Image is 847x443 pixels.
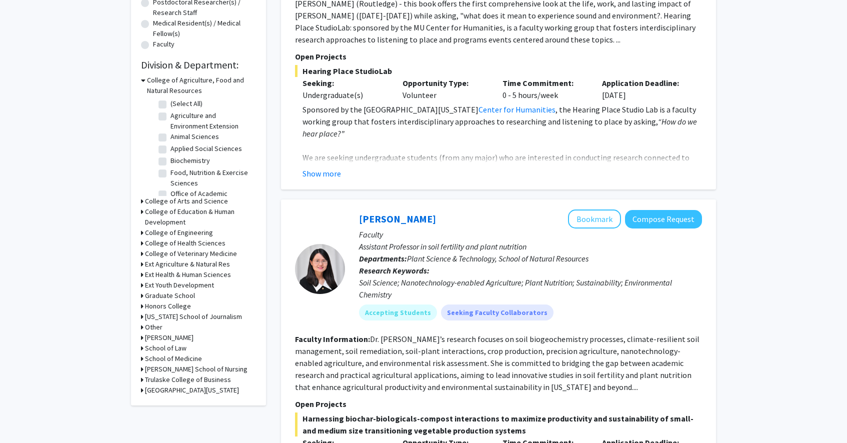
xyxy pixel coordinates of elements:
[145,227,213,238] h3: College of Engineering
[141,59,256,71] h2: Division & Department:
[478,104,555,114] a: Center for Humanities
[145,374,231,385] h3: Trulaske College of Business
[7,398,42,435] iframe: Chat
[359,304,437,320] mat-chip: Accepting Students
[407,253,588,263] span: Plant Science & Technology, School of Natural Resources
[441,304,553,320] mat-chip: Seeking Faculty Collaborators
[402,77,487,89] p: Opportunity Type:
[145,364,247,374] h3: [PERSON_NAME] School of Nursing
[359,212,436,225] a: [PERSON_NAME]
[295,334,699,392] fg-read-more: Dr. [PERSON_NAME]’s research focuses on soil biogeochemistry processes, climate-resilient soil ma...
[170,167,253,188] label: Food, Nutrition & Exercise Sciences
[359,276,702,300] div: Soil Science; Nanotechnology-enabled Agriculture; Plant Nutrition; Sustainability; Environmental ...
[145,311,242,322] h3: [US_STATE] School of Journalism
[145,206,256,227] h3: College of Education & Human Development
[145,280,214,290] h3: Ext Youth Development
[502,77,587,89] p: Time Commitment:
[170,155,210,166] label: Biochemistry
[302,89,387,101] div: Undergraduate(s)
[145,353,202,364] h3: School of Medicine
[153,39,174,49] label: Faculty
[145,248,237,259] h3: College of Veterinary Medicine
[170,110,253,131] label: Agriculture and Environment Extension
[295,412,702,436] span: Harnessing biochar-biologicals-compost interactions to maximize productivity and sustainability o...
[625,210,702,228] button: Compose Request to Xiaoping Xin
[170,131,219,142] label: Animal Sciences
[359,240,702,252] p: Assistant Professor in soil fertility and plant nutrition
[145,290,195,301] h3: Graduate School
[594,77,694,101] div: [DATE]
[302,167,341,179] button: Show more
[145,343,186,353] h3: School of Law
[147,75,256,96] h3: College of Agriculture, Food and Natural Resources
[295,398,702,410] p: Open Projects
[295,334,370,344] b: Faculty Information:
[395,77,495,101] div: Volunteer
[145,238,225,248] h3: College of Health Sciences
[170,98,202,109] label: (Select All)
[302,77,387,89] p: Seeking:
[295,50,702,62] p: Open Projects
[145,259,230,269] h3: Ext Agriculture & Natural Res
[145,301,191,311] h3: Honors College
[302,103,702,139] p: Sponsored by the [GEOGRAPHIC_DATA][US_STATE] , the Hearing Place Studio Lab is a faculty working ...
[359,253,407,263] b: Departments:
[295,65,702,77] span: Hearing Place StudioLab
[145,269,231,280] h3: Ext Health & Human Sciences
[359,265,429,275] b: Research Keywords:
[145,196,228,206] h3: College of Arts and Science
[170,143,242,154] label: Applied Social Sciences
[145,385,239,395] h3: [GEOGRAPHIC_DATA][US_STATE]
[568,209,621,228] button: Add Xiaoping Xin to Bookmarks
[145,322,162,332] h3: Other
[170,188,253,209] label: Office of Academic Programs
[495,77,595,101] div: 0 - 5 hours/week
[602,77,687,89] p: Application Deadline:
[145,332,193,343] h3: [PERSON_NAME]
[153,18,256,39] label: Medical Resident(s) / Medical Fellow(s)
[302,151,702,211] p: We are seeking undergraduate students (from any major) who are interested in conducting research ...
[359,228,702,240] p: Faculty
